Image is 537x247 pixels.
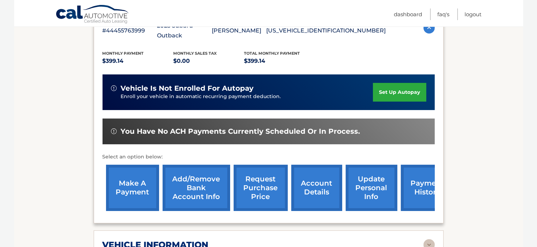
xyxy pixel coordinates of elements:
img: alert-white.svg [111,128,117,134]
p: [US_VEHICLE_IDENTIFICATION_NUMBER] [267,26,386,36]
a: set up autopay [373,83,426,102]
a: request purchase price [234,165,288,211]
a: make a payment [106,165,159,211]
a: Dashboard [394,8,422,20]
img: alert-white.svg [111,85,117,91]
a: payment history [401,165,454,211]
p: Select an option below: [103,153,435,161]
p: $399.14 [244,56,315,66]
p: 2025 Subaru Outback [157,21,212,41]
p: #44455763999 [103,26,157,36]
a: update personal info [346,165,397,211]
a: account details [291,165,342,211]
p: $399.14 [103,56,174,66]
a: Add/Remove bank account info [163,165,230,211]
p: [PERSON_NAME] [212,26,267,36]
span: Monthly Payment [103,51,144,56]
span: Monthly sales Tax [173,51,217,56]
a: FAQ's [438,8,450,20]
p: $0.00 [173,56,244,66]
p: Enroll your vehicle in automatic recurring payment deduction. [121,93,373,101]
span: Total Monthly Payment [244,51,300,56]
img: accordion-active.svg [424,22,435,34]
span: vehicle is not enrolled for autopay [121,84,254,93]
a: Cal Automotive [56,5,130,25]
span: You have no ACH payments currently scheduled or in process. [121,127,360,136]
a: Logout [465,8,482,20]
